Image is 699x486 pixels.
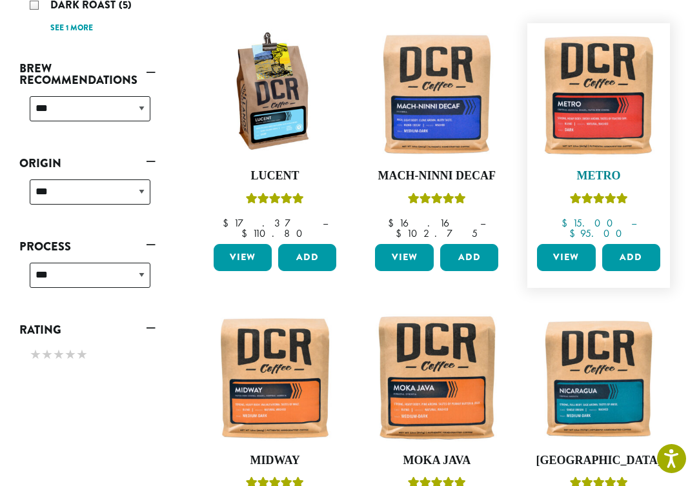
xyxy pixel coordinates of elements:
[534,30,664,159] img: Metro-12oz-300x300.jpg
[19,174,156,220] div: Origin
[246,191,304,210] div: Rated 5.00 out of 5
[375,244,433,271] a: View
[569,227,580,240] span: $
[562,216,619,230] bdi: 15.00
[372,314,501,443] img: Moka-Java-12oz-300x300.jpg
[396,227,478,240] bdi: 102.75
[210,30,340,159] img: DCRCoffee_DL_Bag_Lucent_2019_updated-300x300.jpg
[19,236,156,258] a: Process
[569,227,628,240] bdi: 95.00
[241,227,252,240] span: $
[388,216,399,230] span: $
[631,216,636,230] span: –
[19,152,156,174] a: Origin
[241,227,309,240] bdi: 110.80
[30,345,41,364] span: ★
[480,216,485,230] span: –
[323,216,328,230] span: –
[19,57,156,91] a: Brew Recommendations
[19,341,156,370] div: Rating
[278,244,336,271] button: Add
[223,216,310,230] bdi: 17.37
[570,191,628,210] div: Rated 5.00 out of 5
[396,227,407,240] span: $
[562,216,572,230] span: $
[50,22,93,35] a: See 1 more
[19,258,156,303] div: Process
[223,216,234,230] span: $
[41,345,53,364] span: ★
[440,244,498,271] button: Add
[210,169,340,183] h4: Lucent
[19,319,156,341] a: Rating
[53,345,65,364] span: ★
[76,345,88,364] span: ★
[388,216,468,230] bdi: 16.16
[210,30,340,239] a: LucentRated 5.00 out of 5
[372,169,501,183] h4: Mach-Ninni Decaf
[534,454,664,468] h4: [GEOGRAPHIC_DATA]
[408,191,466,210] div: Rated 5.00 out of 5
[534,30,664,239] a: MetroRated 5.00 out of 5
[210,314,340,443] img: Midway-12oz-300x300.jpg
[534,169,664,183] h4: Metro
[602,244,660,271] button: Add
[214,244,272,271] a: View
[65,345,76,364] span: ★
[534,314,664,443] img: Nicaragua-12oz-300x300.jpg
[19,91,156,137] div: Brew Recommendations
[210,454,340,468] h4: Midway
[537,244,595,271] a: View
[372,454,501,468] h4: Moka Java
[372,30,501,239] a: Mach-Ninni DecafRated 5.00 out of 5
[372,30,501,159] img: Mach-Ninni-Decaf-12oz-300x300.jpg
